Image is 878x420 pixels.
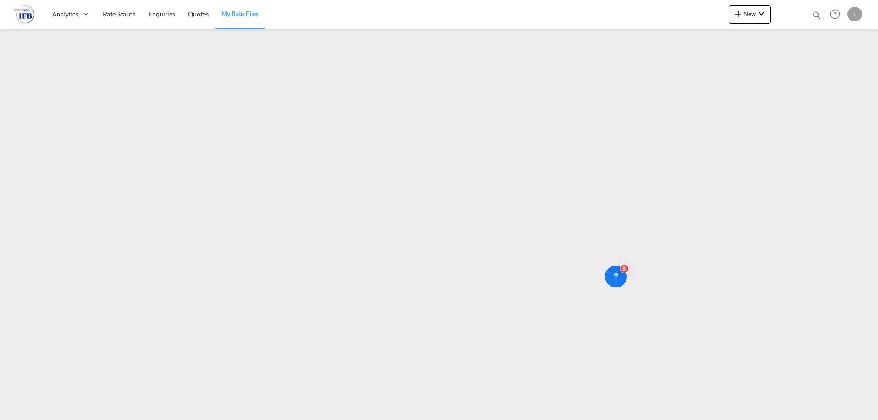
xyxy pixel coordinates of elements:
[52,10,78,19] span: Analytics
[812,10,822,24] div: icon-magnify
[729,5,771,24] button: icon-plus 400-fgNewicon-chevron-down
[733,8,744,19] md-icon: icon-plus 400-fg
[149,10,175,18] span: Enquiries
[847,7,862,21] div: L
[812,10,822,20] md-icon: icon-magnify
[827,6,847,23] div: Help
[14,4,34,25] img: de31bbe0256b11eebba44b54815f083d.png
[756,8,767,19] md-icon: icon-chevron-down
[221,10,259,17] span: My Rate Files
[188,10,208,18] span: Quotes
[7,372,39,406] iframe: Chat
[103,10,136,18] span: Rate Search
[733,10,767,17] span: New
[827,6,843,22] span: Help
